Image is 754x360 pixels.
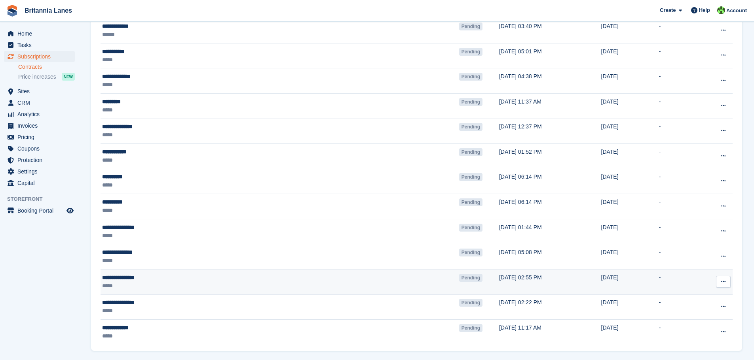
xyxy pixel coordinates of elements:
a: menu [4,120,75,131]
span: Protection [17,155,65,166]
span: Pending [459,73,482,81]
span: Invoices [17,120,65,131]
td: [DATE] [601,169,659,194]
span: Pending [459,173,482,181]
span: Pending [459,224,482,232]
a: Preview store [65,206,75,215]
td: [DATE] 02:55 PM [499,270,601,295]
span: Pending [459,48,482,56]
td: [DATE] [601,270,659,295]
span: Coupons [17,143,65,154]
span: Pending [459,23,482,30]
span: Pending [459,198,482,206]
a: menu [4,97,75,108]
a: menu [4,205,75,216]
td: - [659,144,705,169]
td: - [659,68,705,94]
span: Pending [459,324,482,332]
span: Price increases [18,73,56,81]
span: Booking Portal [17,205,65,216]
td: [DATE] [601,68,659,94]
span: Create [660,6,676,14]
img: Robert Parr [717,6,725,14]
td: [DATE] 04:38 PM [499,68,601,94]
a: menu [4,166,75,177]
td: [DATE] 01:44 PM [499,219,601,244]
a: menu [4,155,75,166]
td: [DATE] 11:17 AM [499,320,601,345]
a: menu [4,177,75,188]
span: Tasks [17,40,65,51]
td: [DATE] [601,194,659,219]
td: [DATE] [601,144,659,169]
span: Subscriptions [17,51,65,62]
span: Storefront [7,195,79,203]
td: [DATE] [601,320,659,345]
a: Contracts [18,63,75,71]
span: Help [699,6,710,14]
td: [DATE] [601,294,659,320]
span: CRM [17,97,65,108]
td: [DATE] [601,119,659,144]
span: Settings [17,166,65,177]
a: menu [4,109,75,120]
td: [DATE] 05:08 PM [499,244,601,270]
td: - [659,169,705,194]
td: [DATE] [601,18,659,43]
span: Pricing [17,132,65,143]
td: [DATE] [601,219,659,244]
a: menu [4,28,75,39]
td: - [659,43,705,68]
td: - [659,320,705,345]
a: Britannia Lanes [21,4,75,17]
a: menu [4,51,75,62]
td: [DATE] [601,43,659,68]
span: Pending [459,274,482,282]
span: Analytics [17,109,65,120]
a: menu [4,143,75,154]
span: Pending [459,249,482,256]
td: - [659,18,705,43]
td: - [659,194,705,219]
a: Price increases NEW [18,72,75,81]
a: menu [4,132,75,143]
span: Pending [459,148,482,156]
span: Sites [17,86,65,97]
td: [DATE] 11:37 AM [499,93,601,119]
td: [DATE] 03:40 PM [499,18,601,43]
td: [DATE] 02:22 PM [499,294,601,320]
td: - [659,119,705,144]
span: Home [17,28,65,39]
span: Pending [459,299,482,307]
td: - [659,93,705,119]
a: menu [4,86,75,97]
span: Pending [459,98,482,106]
td: [DATE] [601,244,659,270]
img: stora-icon-8386f47178a22dfd0bd8f6a31ec36ba5ce8667c1dd55bd0f319d3a0aa187defe.svg [6,5,18,17]
td: [DATE] [601,93,659,119]
td: - [659,270,705,295]
td: [DATE] 05:01 PM [499,43,601,68]
span: Account [726,7,747,15]
a: menu [4,40,75,51]
span: Capital [17,177,65,188]
td: - [659,219,705,244]
div: NEW [62,73,75,81]
td: [DATE] 01:52 PM [499,144,601,169]
td: - [659,244,705,270]
td: [DATE] 12:37 PM [499,119,601,144]
td: [DATE] 06:14 PM [499,194,601,219]
td: - [659,294,705,320]
span: Pending [459,123,482,131]
td: [DATE] 06:14 PM [499,169,601,194]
